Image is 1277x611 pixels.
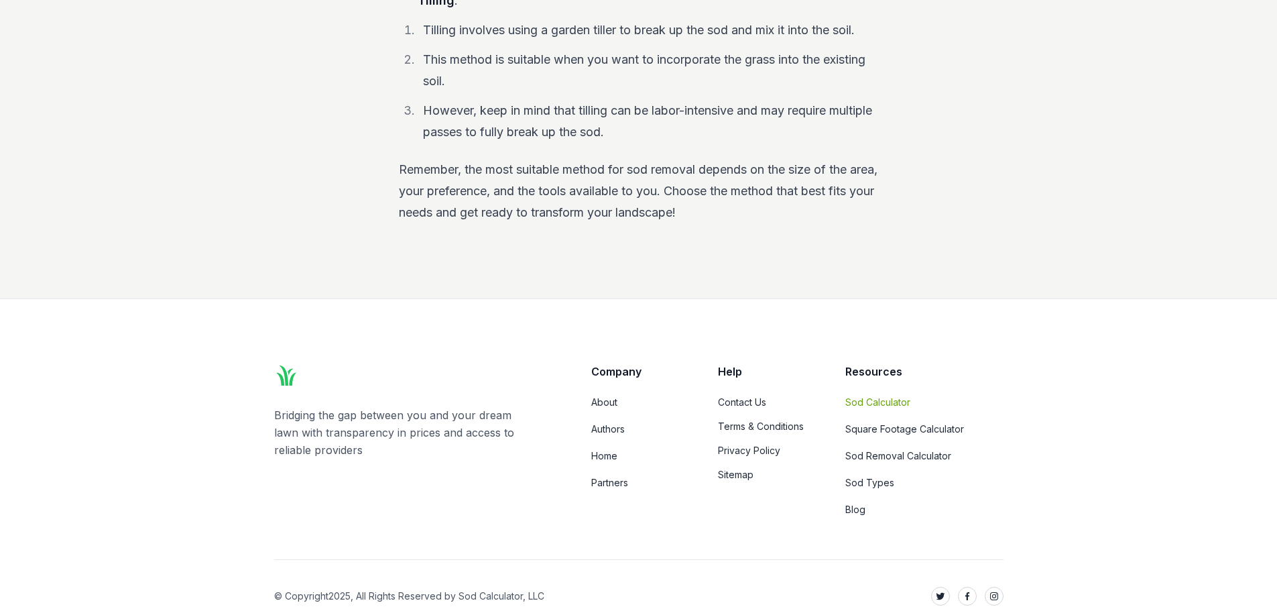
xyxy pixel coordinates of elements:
p: Company [591,364,686,380]
a: About [591,396,686,409]
a: Contact Us [718,396,812,409]
a: Terms & Conditions [718,420,812,433]
a: Blog [845,503,1004,516]
p: Help [718,364,812,380]
li: This method is suitable when you want to incorporate the grass into the existing soil. [418,49,878,92]
li: However, keep in mind that tilling can be labor-intensive and may require multiple passes to full... [418,100,878,143]
a: Partners [591,476,686,490]
a: Home [591,449,686,463]
a: Sod Calculator [845,396,1004,409]
a: Sod Removal Calculator [845,449,1004,463]
li: Tilling involves using a garden tiller to break up the sod and mix it into the soil. [418,19,878,41]
p: © Copyright 2025 , All Rights Reserved by Sod Calculator, LLC [274,590,544,603]
p: Remember, the most suitable method for sod removal depends on the size of the area, your preferen... [399,159,878,223]
a: Square Footage Calculator [845,423,1004,436]
a: Sod Types [845,476,1004,490]
a: Authors [591,423,686,436]
a: Sitemap [718,468,812,482]
a: Privacy Policy [718,444,812,457]
p: Resources [845,364,1004,380]
p: Bridging the gap between you and your dream lawn with transparency in prices and access to reliab... [274,406,538,459]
